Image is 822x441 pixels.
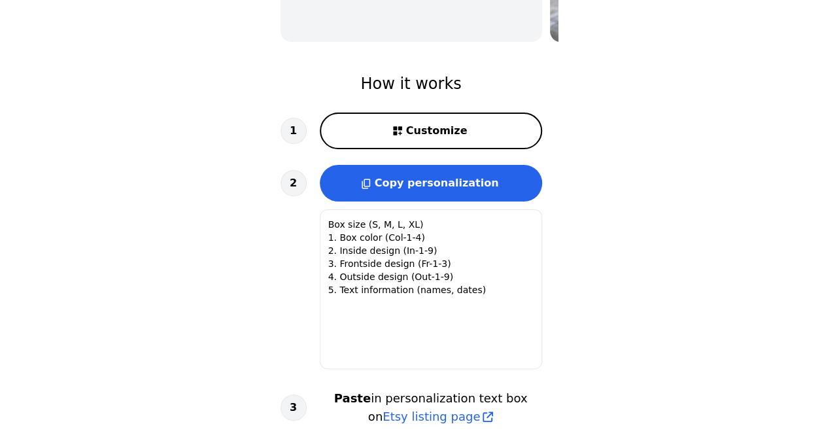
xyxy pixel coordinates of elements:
span: Customize [406,123,468,139]
button: Customize [320,113,542,149]
span: Etsy listing page [383,408,480,426]
span: Copy personalization [375,177,499,189]
span: 2 [290,175,297,191]
h3: in personalization text box on [320,389,542,426]
span: 3 [290,400,297,415]
b: Paste [334,391,371,405]
button: Copy personalization [320,165,542,202]
h2: How it works [281,73,542,94]
span: 1 [290,123,297,139]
